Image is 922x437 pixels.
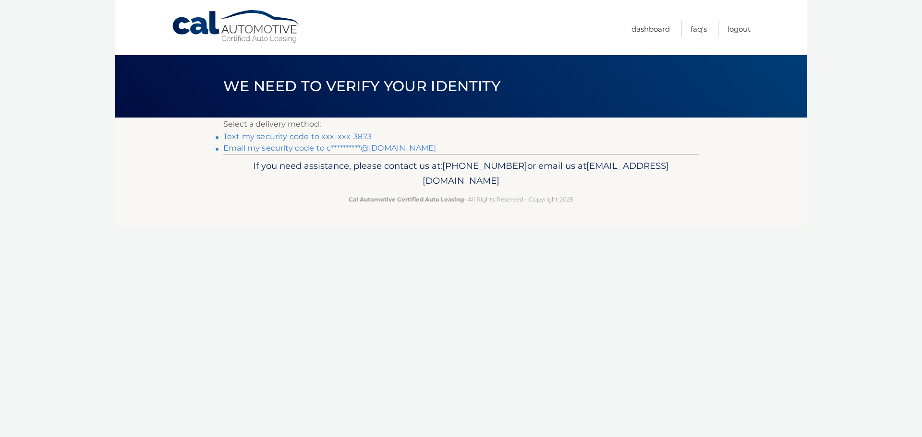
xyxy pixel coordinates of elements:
a: Dashboard [631,21,670,37]
p: If you need assistance, please contact us at: or email us at [230,158,692,189]
p: - All Rights Reserved - Copyright 2025 [230,194,692,204]
strong: Cal Automotive Certified Auto Leasing [349,196,464,203]
a: Logout [728,21,751,37]
span: [PHONE_NUMBER] [442,160,527,171]
p: Select a delivery method: [223,118,699,131]
a: Cal Automotive [171,10,301,44]
a: FAQ's [691,21,707,37]
span: We need to verify your identity [223,77,500,95]
a: Text my security code to xxx-xxx-3873 [223,132,372,141]
a: Email my security code to c**********@[DOMAIN_NAME] [223,143,436,153]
